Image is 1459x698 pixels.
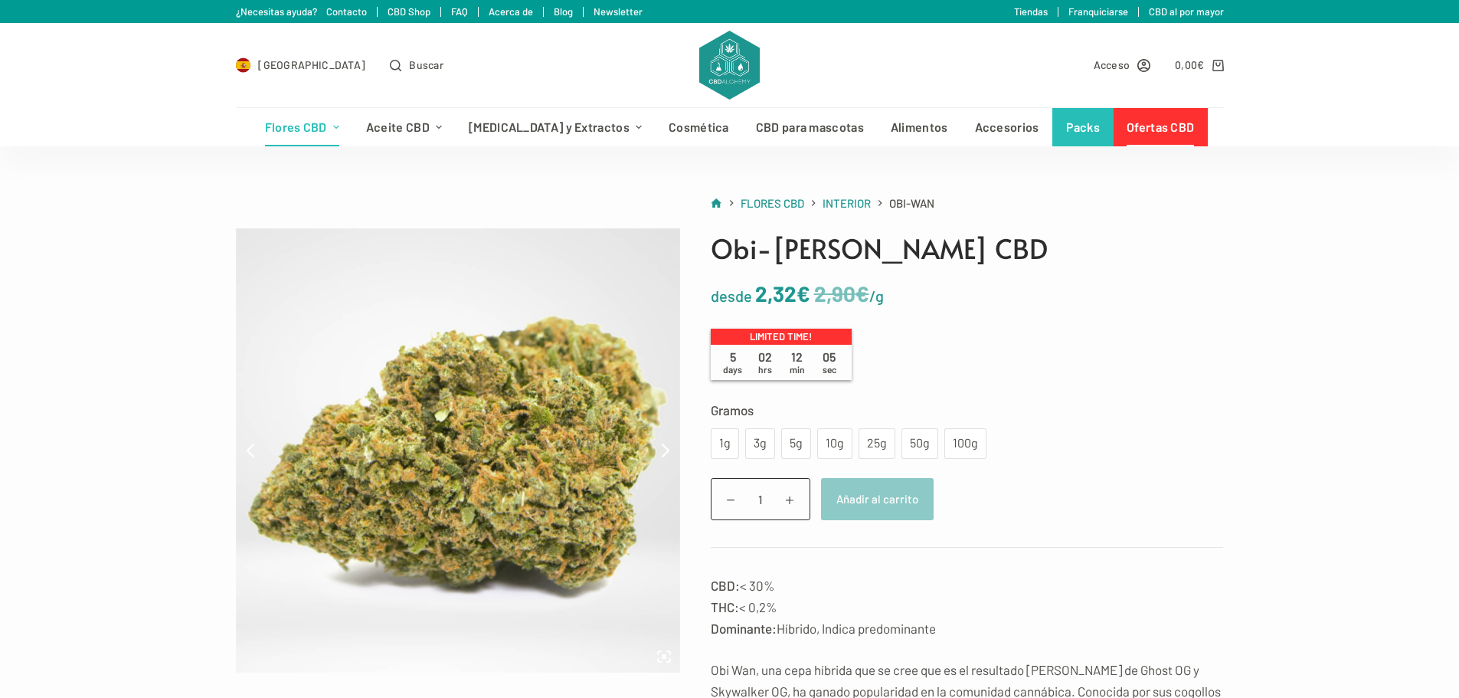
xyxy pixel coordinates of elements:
button: Añadir al carrito [821,478,934,520]
a: Cosmética [656,108,743,146]
a: Franquiciarse [1068,5,1128,18]
span: € [1197,58,1204,71]
nav: Menú de cabecera [251,108,1208,146]
a: CBD Shop [388,5,430,18]
div: 100g [954,434,977,454]
a: FAQ [451,5,468,18]
div: 50g [911,434,929,454]
div: 25g [868,434,886,454]
a: [MEDICAL_DATA] y Extractos [456,108,656,146]
a: Flores CBD [741,194,804,213]
a: Acerca de [489,5,533,18]
p: Limited time! [711,329,852,346]
span: desde [711,287,752,305]
img: CBD Alchemy [699,31,759,100]
label: Gramos [711,399,1224,421]
span: hrs [758,364,772,375]
span: Interior [823,196,871,210]
img: flowers-indoor-obi_wan-product-v6c [236,228,680,673]
strong: CBD: [711,578,740,593]
a: Alimentos [877,108,961,146]
a: ¿Necesitas ayuda? Contacto [236,5,367,18]
div: 3g [754,434,766,454]
span: 5 [717,349,749,375]
a: Flores CBD [251,108,352,146]
bdi: 2,90 [814,280,869,306]
strong: THC: [711,599,739,614]
bdi: 2,32 [755,280,810,306]
button: Abrir formulario de búsqueda [390,56,443,74]
input: Cantidad de productos [711,478,810,520]
a: Accesorios [961,108,1052,146]
a: CBD para mascotas [742,108,877,146]
a: CBD al por mayor [1149,5,1224,18]
div: 5g [790,434,802,454]
a: Carro de compra [1175,56,1223,74]
a: Ofertas CBD [1114,108,1208,146]
a: Select Country [236,56,366,74]
a: Newsletter [594,5,643,18]
span: Obi-Wan [889,194,934,213]
a: Aceite CBD [352,108,455,146]
a: Acceso [1094,56,1151,74]
span: /g [869,287,884,305]
a: Tiendas [1014,5,1048,18]
h1: Obi-[PERSON_NAME] CBD [711,228,1224,269]
span: sec [823,364,836,375]
span: [GEOGRAPHIC_DATA] [258,56,365,74]
img: ES Flag [236,57,251,73]
a: Packs [1052,108,1114,146]
span: 12 [781,349,813,375]
span: € [855,280,869,306]
a: Blog [554,5,573,18]
span: min [790,364,805,375]
strong: Dominante: [711,621,777,636]
span: 02 [749,349,781,375]
span: Flores CBD [741,196,804,210]
p: < 30% < 0,2% Híbrido, Indica predominante [711,575,1224,639]
div: 10g [826,434,843,454]
span: Acceso [1094,56,1130,74]
span: days [723,364,742,375]
span: 05 [813,349,846,375]
a: Interior [823,194,871,213]
div: 1g [720,434,730,454]
span: Buscar [409,56,443,74]
bdi: 0,00 [1175,58,1205,71]
span: € [797,280,810,306]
